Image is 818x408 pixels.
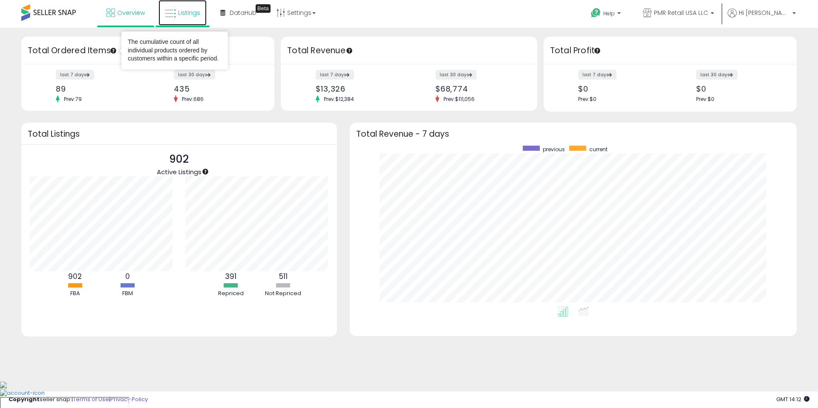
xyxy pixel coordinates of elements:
div: Not Repriced [258,290,309,298]
span: current [589,146,608,153]
label: last 7 days [56,70,94,80]
span: Active Listings [157,167,202,176]
div: 89 [56,84,141,93]
div: $0 [578,84,664,93]
span: Help [603,10,615,17]
label: last 30 days [435,70,477,80]
h3: Total Listings [28,131,331,137]
a: Help [584,1,629,28]
h3: Total Revenue [287,45,531,57]
label: last 30 days [696,70,737,80]
div: FBA [49,290,101,298]
span: Hi [PERSON_NAME] [739,9,790,17]
b: 902 [68,271,82,282]
div: The cumulative count of all individual products ordered by customers within a specific period. [128,38,222,63]
span: Prev: $0 [578,95,596,103]
span: DataHub [230,9,256,17]
label: last 7 days [316,70,354,80]
h3: Total Profit [550,45,790,57]
label: last 30 days [174,70,215,80]
div: Tooltip anchor [256,4,271,13]
label: last 7 days [578,70,616,80]
div: $0 [696,84,782,93]
div: 435 [174,84,259,93]
div: Repriced [205,290,256,298]
span: Overview [117,9,145,17]
span: Prev: $0 [696,95,714,103]
h3: Total Revenue - 7 days [356,131,790,137]
span: Prev: 686 [178,95,208,103]
span: Listings [178,9,200,17]
span: PMR Retail USA LLC [654,9,708,17]
div: Tooltip anchor [593,47,601,55]
span: Prev: $12,384 [320,95,358,103]
i: Get Help [590,8,601,18]
span: previous [543,146,565,153]
div: $68,774 [435,84,522,93]
b: 0 [125,271,130,282]
b: 391 [225,271,236,282]
h3: Total Ordered Items [28,45,268,57]
div: $13,326 [316,84,403,93]
div: Tooltip anchor [109,47,117,55]
div: FBM [102,290,153,298]
span: Prev: 79 [60,95,86,103]
div: Tooltip anchor [346,47,353,55]
span: Prev: $111,056 [439,95,479,103]
a: Hi [PERSON_NAME] [728,9,796,28]
b: 511 [279,271,288,282]
p: 902 [157,151,202,167]
div: Tooltip anchor [202,168,209,175]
